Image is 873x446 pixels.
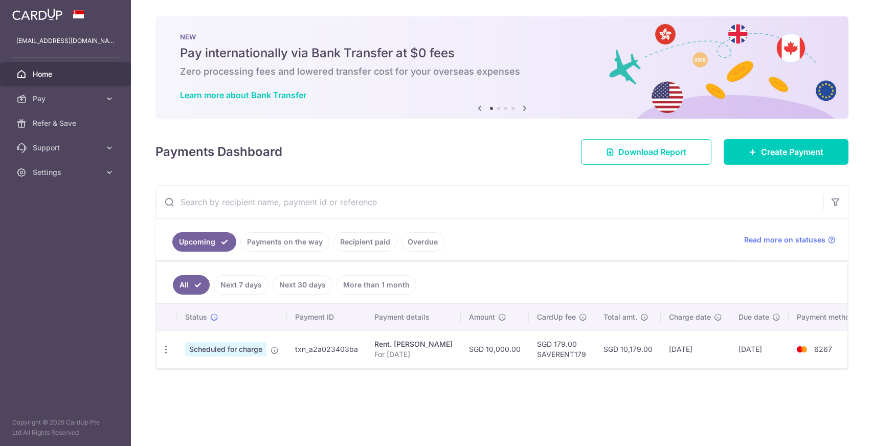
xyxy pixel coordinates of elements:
[529,330,595,368] td: SGD 179.00 SAVERENT179
[595,330,661,368] td: SGD 10,179.00
[603,312,637,322] span: Total amt.
[33,167,100,177] span: Settings
[185,342,266,356] span: Scheduled for charge
[374,339,453,349] div: Rent. [PERSON_NAME]
[366,304,461,330] th: Payment details
[669,312,711,322] span: Charge date
[618,146,686,158] span: Download Report
[33,143,100,153] span: Support
[744,235,836,245] a: Read more on statuses
[287,330,366,368] td: txn_a2a023403ba
[185,312,207,322] span: Status
[661,330,730,368] td: [DATE]
[337,275,416,295] a: More than 1 month
[287,304,366,330] th: Payment ID
[180,33,824,41] p: NEW
[180,45,824,61] h5: Pay internationally via Bank Transfer at $0 fees
[792,343,812,355] img: Bank Card
[333,232,397,252] a: Recipient paid
[581,139,711,165] a: Download Report
[156,186,823,218] input: Search by recipient name, payment id or reference
[180,90,306,100] a: Learn more about Bank Transfer
[16,36,115,46] p: [EMAIL_ADDRESS][DOMAIN_NAME]
[469,312,495,322] span: Amount
[214,275,268,295] a: Next 7 days
[180,65,824,78] h6: Zero processing fees and lowered transfer cost for your overseas expenses
[12,8,62,20] img: CardUp
[172,232,236,252] a: Upcoming
[401,232,444,252] a: Overdue
[724,139,848,165] a: Create Payment
[789,304,866,330] th: Payment method
[461,330,529,368] td: SGD 10,000.00
[33,94,100,104] span: Pay
[273,275,332,295] a: Next 30 days
[173,275,210,295] a: All
[730,330,789,368] td: [DATE]
[240,232,329,252] a: Payments on the way
[738,312,769,322] span: Due date
[33,69,100,79] span: Home
[33,118,100,128] span: Refer & Save
[744,235,825,245] span: Read more on statuses
[374,349,453,360] p: For [DATE]
[155,16,848,119] img: Bank transfer banner
[814,345,832,353] span: 6267
[537,312,576,322] span: CardUp fee
[155,143,282,161] h4: Payments Dashboard
[761,146,823,158] span: Create Payment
